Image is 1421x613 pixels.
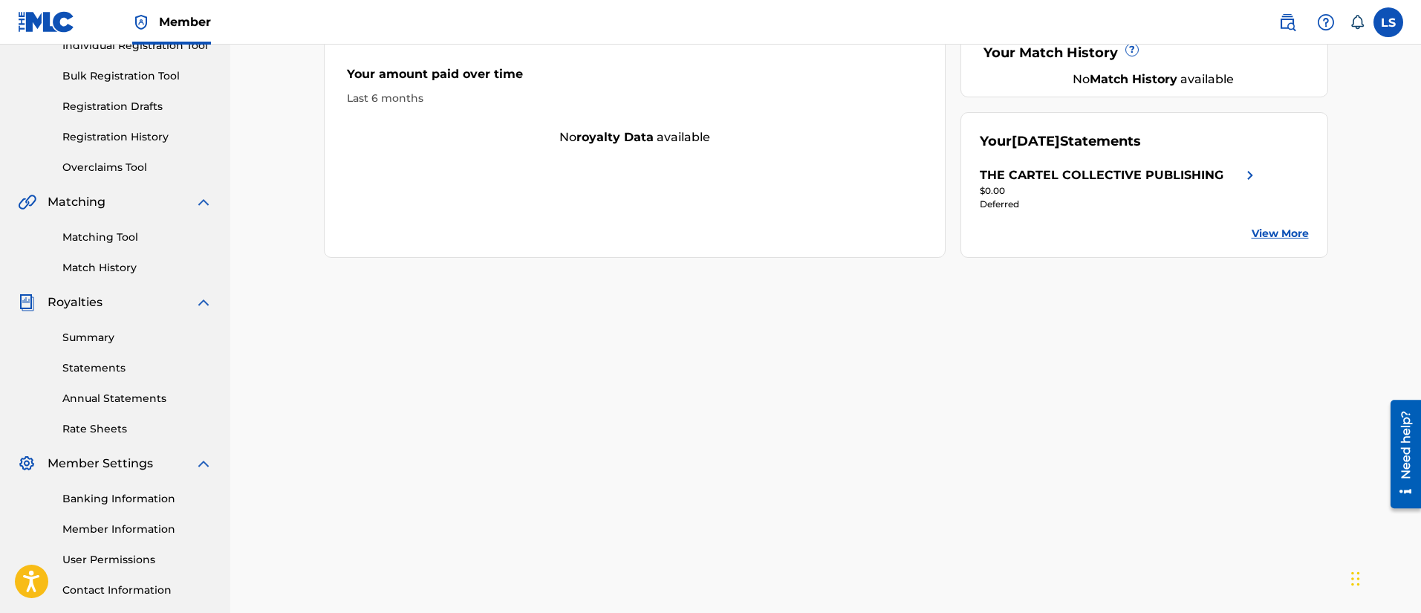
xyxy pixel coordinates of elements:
[159,13,211,30] span: Member
[998,71,1309,88] div: No available
[980,166,1223,184] div: THE CARTEL COLLECTIVE PUBLISHING
[325,129,946,146] div: No available
[1012,133,1060,149] span: [DATE]
[62,360,212,376] a: Statements
[980,166,1259,211] a: THE CARTEL COLLECTIVE PUBLISHINGright chevron icon$0.00Deferred
[48,193,105,211] span: Matching
[1241,166,1259,184] img: right chevron icon
[980,43,1309,63] div: Your Match History
[62,522,212,537] a: Member Information
[62,230,212,245] a: Matching Tool
[62,260,212,276] a: Match History
[62,160,212,175] a: Overclaims Tool
[18,293,36,311] img: Royalties
[1317,13,1335,31] img: help
[62,421,212,437] a: Rate Sheets
[195,455,212,473] img: expand
[1311,7,1341,37] div: Help
[62,99,212,114] a: Registration Drafts
[62,68,212,84] a: Bulk Registration Tool
[980,132,1141,152] div: Your Statements
[62,583,212,598] a: Contact Information
[62,491,212,507] a: Banking Information
[48,293,103,311] span: Royalties
[1347,542,1421,613] iframe: Chat Widget
[48,455,153,473] span: Member Settings
[18,193,36,211] img: Matching
[62,38,212,53] a: Individual Registration Tool
[980,184,1259,198] div: $0.00
[1351,557,1360,601] div: Drag
[1350,15,1365,30] div: Notifications
[1278,13,1296,31] img: search
[18,455,36,473] img: Member Settings
[132,13,150,31] img: Top Rightsholder
[195,293,212,311] img: expand
[195,193,212,211] img: expand
[62,129,212,145] a: Registration History
[1090,72,1177,86] strong: Match History
[62,330,212,346] a: Summary
[62,552,212,568] a: User Permissions
[347,65,923,91] div: Your amount paid over time
[1252,226,1309,241] a: View More
[1373,7,1403,37] div: User Menu
[18,11,75,33] img: MLC Logo
[62,391,212,406] a: Annual Statements
[576,130,654,144] strong: royalty data
[980,198,1259,211] div: Deferred
[1379,395,1421,514] iframe: Resource Center
[347,91,923,106] div: Last 6 months
[1272,7,1302,37] a: Public Search
[1126,44,1138,56] span: ?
